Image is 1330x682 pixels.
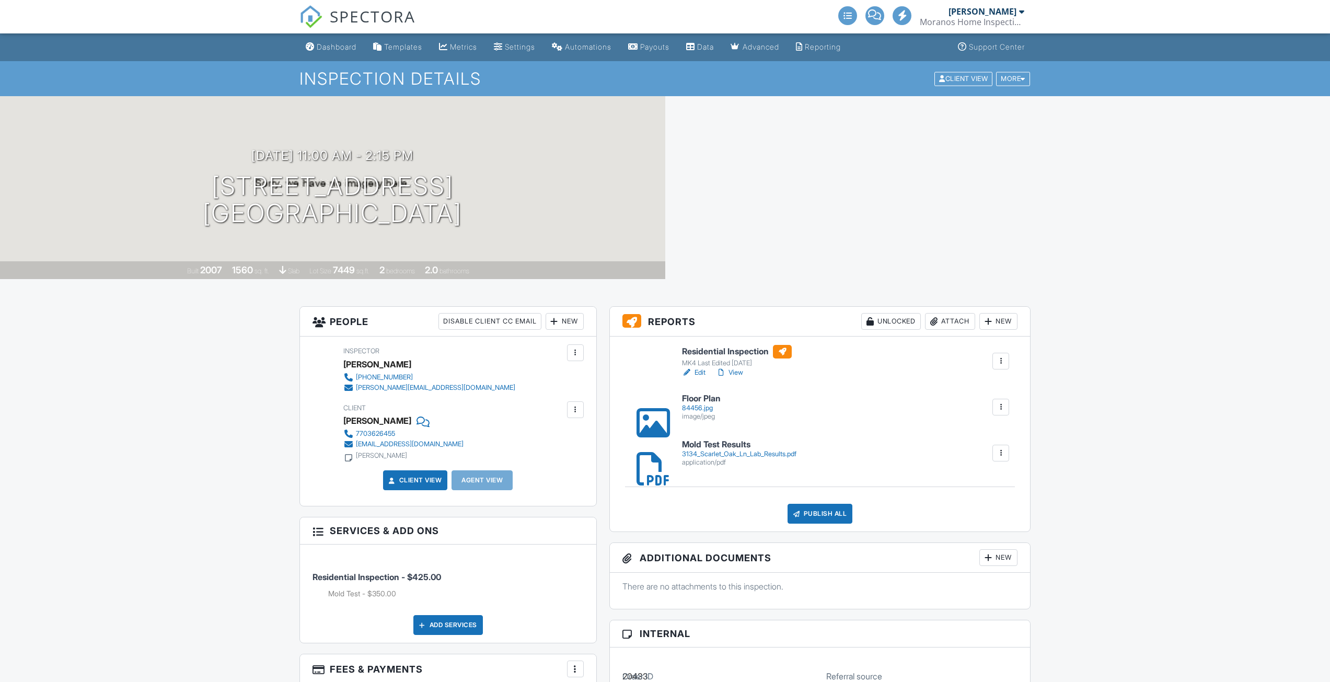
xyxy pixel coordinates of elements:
h3: Services & Add ons [300,517,596,545]
div: New [546,313,584,330]
div: [PERSON_NAME] [949,6,1016,17]
h3: People [300,307,596,337]
label: Referral source [826,671,882,682]
a: Data [682,38,718,57]
h1: [STREET_ADDRESS] [GEOGRAPHIC_DATA] [203,172,462,228]
a: Mold Test Results 3134_Scarlet_Oak_Ln_Lab_Results.pdf application/pdf [682,440,796,467]
a: [EMAIL_ADDRESS][DOMAIN_NAME] [343,439,464,449]
p: There are no attachments to this inspection. [622,581,1018,592]
div: 2007 [200,264,222,275]
div: More [996,72,1030,86]
div: Attach [925,313,975,330]
label: Order ID [622,671,653,682]
h6: Mold Test Results [682,440,796,449]
span: slab [288,267,299,275]
div: Metrics [450,42,477,51]
span: Lot Size [309,267,331,275]
div: Settings [505,42,535,51]
a: Residential Inspection MK4 Last Edited [DATE] [682,345,792,368]
a: Support Center [954,38,1029,57]
a: Client View [387,475,442,486]
div: Advanced [743,42,779,51]
span: SPECTORA [330,5,415,27]
div: 1560 [232,264,253,275]
img: The Best Home Inspection Software - Spectora [299,5,322,28]
div: 7449 [333,264,355,275]
div: Automations [565,42,611,51]
span: Client [343,404,366,412]
div: Payouts [640,42,669,51]
a: Dashboard [302,38,361,57]
a: View [716,367,743,378]
li: Add on: Mold Test [328,588,584,599]
span: Built [187,267,199,275]
h1: Inspection Details [299,70,1031,88]
div: Unlocked [861,313,921,330]
div: Add Services [413,615,483,635]
a: [PERSON_NAME][EMAIL_ADDRESS][DOMAIN_NAME] [343,383,515,393]
span: sq.ft. [356,267,369,275]
div: 2.0 [425,264,438,275]
div: Dashboard [317,42,356,51]
li: Service: Residential Inspection [313,552,584,607]
div: Disable Client CC Email [438,313,541,330]
div: 3134_Scarlet_Oak_Ln_Lab_Results.pdf [682,450,796,458]
div: [EMAIL_ADDRESS][DOMAIN_NAME] [356,440,464,448]
a: Metrics [435,38,481,57]
span: bathrooms [440,267,469,275]
h3: Internal [610,620,1031,648]
h6: Residential Inspection [682,345,792,359]
div: [PERSON_NAME] [343,356,411,372]
h3: Additional Documents [610,543,1031,573]
span: Inspector [343,347,379,355]
div: application/pdf [682,458,796,467]
div: MK4 Last Edited [DATE] [682,359,792,367]
h3: Reports [610,307,1031,337]
span: Residential Inspection - $425.00 [313,572,441,582]
span: bedrooms [386,267,415,275]
div: 7703626455 [356,430,395,438]
div: 2 [379,264,385,275]
div: Publish All [788,504,853,524]
a: Edit [682,367,706,378]
a: Templates [369,38,426,57]
span: sq. ft. [255,267,269,275]
a: Settings [490,38,539,57]
a: Reporting [792,38,845,57]
div: Support Center [969,42,1025,51]
a: Advanced [726,38,783,57]
a: Automations (Advanced) [548,38,616,57]
h3: [DATE] 11:00 am - 2:15 pm [251,148,413,163]
h6: Floor Plan [682,394,721,403]
div: New [979,549,1017,566]
a: Floor Plan 84456.jpg image/jpeg [682,394,721,421]
div: [PERSON_NAME] [356,452,407,460]
div: Moranos Home Inspections LLC [920,17,1024,27]
div: Reporting [805,42,841,51]
div: Data [697,42,714,51]
div: New [979,313,1017,330]
div: [PERSON_NAME] [343,413,411,429]
a: 7703626455 [343,429,464,439]
div: [PERSON_NAME][EMAIL_ADDRESS][DOMAIN_NAME] [356,384,515,392]
a: SPECTORA [299,14,415,36]
div: Templates [384,42,422,51]
div: image/jpeg [682,412,721,421]
a: Payouts [624,38,674,57]
div: 84456.jpg [682,404,721,412]
div: [PHONE_NUMBER] [356,373,413,382]
a: Client View [933,74,995,82]
div: Client View [934,72,992,86]
a: [PHONE_NUMBER] [343,372,515,383]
